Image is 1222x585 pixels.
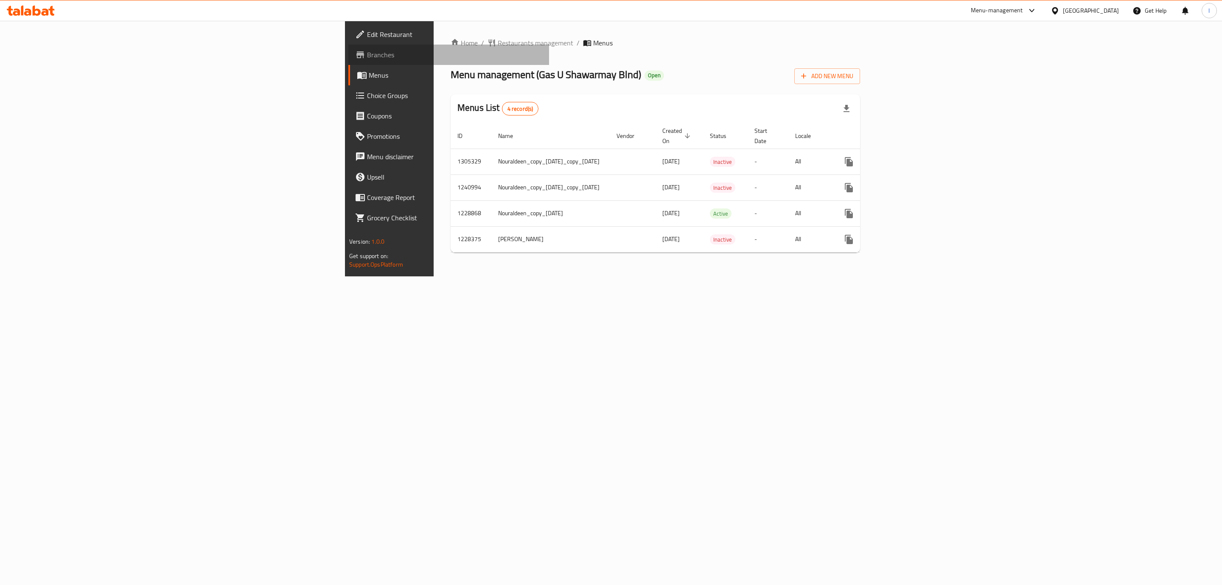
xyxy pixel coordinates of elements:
[748,200,788,226] td: -
[662,233,680,245] span: [DATE]
[349,259,403,270] a: Support.OpsPlatform
[971,6,1023,16] div: Menu-management
[498,131,524,141] span: Name
[367,192,542,202] span: Coverage Report
[348,45,549,65] a: Branches
[349,236,370,247] span: Version:
[502,102,539,115] div: Total records count
[1063,6,1119,15] div: [GEOGRAPHIC_DATA]
[839,229,859,250] button: more
[367,172,542,182] span: Upsell
[491,226,610,252] td: [PERSON_NAME]
[710,208,732,219] div: Active
[710,234,735,245] div: Inactive
[859,177,880,198] button: Change Status
[748,149,788,174] td: -
[859,229,880,250] button: Change Status
[836,98,857,119] div: Export file
[645,72,664,79] span: Open
[451,123,927,253] table: enhanced table
[801,71,853,82] span: Add New Menu
[645,70,664,81] div: Open
[788,149,832,174] td: All
[859,203,880,224] button: Change Status
[502,105,538,113] span: 4 record(s)
[662,182,680,193] span: [DATE]
[367,213,542,223] span: Grocery Checklist
[832,123,927,149] th: Actions
[710,157,735,167] span: Inactive
[491,149,610,174] td: Nouraldeen_copy_[DATE]_copy_[DATE]
[348,187,549,208] a: Coverage Report
[795,131,822,141] span: Locale
[839,177,859,198] button: more
[348,146,549,167] a: Menu disclaimer
[348,24,549,45] a: Edit Restaurant
[788,174,832,200] td: All
[348,65,549,85] a: Menus
[593,38,613,48] span: Menus
[349,250,388,262] span: Get support on:
[710,183,735,193] span: Inactive
[710,183,735,193] div: Inactive
[662,126,693,146] span: Created On
[859,152,880,172] button: Change Status
[754,126,778,146] span: Start Date
[491,174,610,200] td: Nouraldeen_copy_[DATE]_copy_[DATE]
[788,200,832,226] td: All
[457,101,538,115] h2: Menus List
[369,70,542,80] span: Menus
[491,200,610,226] td: Nouraldeen_copy_[DATE]
[367,111,542,121] span: Coupons
[710,209,732,219] span: Active
[367,90,542,101] span: Choice Groups
[662,156,680,167] span: [DATE]
[367,50,542,60] span: Branches
[367,152,542,162] span: Menu disclaimer
[748,226,788,252] td: -
[348,106,549,126] a: Coupons
[788,226,832,252] td: All
[710,131,737,141] span: Status
[348,167,549,187] a: Upsell
[348,126,549,146] a: Promotions
[794,68,860,84] button: Add New Menu
[748,174,788,200] td: -
[662,208,680,219] span: [DATE]
[457,131,474,141] span: ID
[348,208,549,228] a: Grocery Checklist
[617,131,645,141] span: Vendor
[1208,6,1210,15] span: l
[348,85,549,106] a: Choice Groups
[367,131,542,141] span: Promotions
[710,235,735,245] span: Inactive
[367,29,542,39] span: Edit Restaurant
[839,152,859,172] button: more
[577,38,580,48] li: /
[451,38,860,48] nav: breadcrumb
[371,236,384,247] span: 1.0.0
[839,203,859,224] button: more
